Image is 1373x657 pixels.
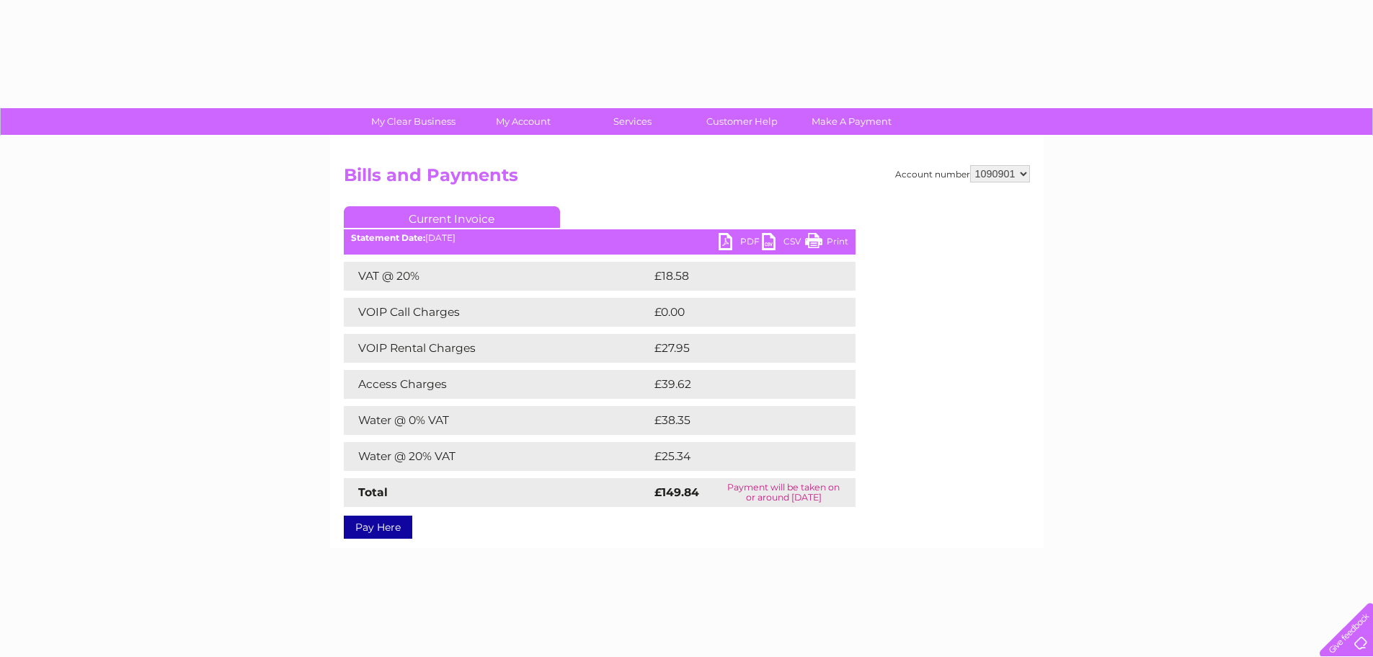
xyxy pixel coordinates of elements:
td: £39.62 [651,370,827,399]
td: VAT @ 20% [344,262,651,291]
td: Water @ 0% VAT [344,406,651,435]
a: My Account [463,108,582,135]
td: Water @ 20% VAT [344,442,651,471]
div: [DATE] [344,233,856,243]
td: £25.34 [651,442,826,471]
a: My Clear Business [354,108,473,135]
strong: £149.84 [654,485,699,499]
td: £18.58 [651,262,825,291]
a: Make A Payment [792,108,911,135]
a: Current Invoice [344,206,560,228]
a: PDF [719,233,762,254]
td: £0.00 [651,298,822,327]
h2: Bills and Payments [344,165,1030,193]
td: Access Charges [344,370,651,399]
a: CSV [762,233,805,254]
a: Pay Here [344,516,412,539]
a: Print [805,233,848,254]
a: Services [573,108,692,135]
td: £38.35 [651,406,826,435]
td: £27.95 [651,334,826,363]
b: Statement Date: [351,232,425,243]
td: VOIP Call Charges [344,298,651,327]
div: Account number [895,165,1030,182]
td: Payment will be taken on or around [DATE] [712,478,855,507]
td: VOIP Rental Charges [344,334,651,363]
strong: Total [358,485,388,499]
a: Customer Help [683,108,801,135]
